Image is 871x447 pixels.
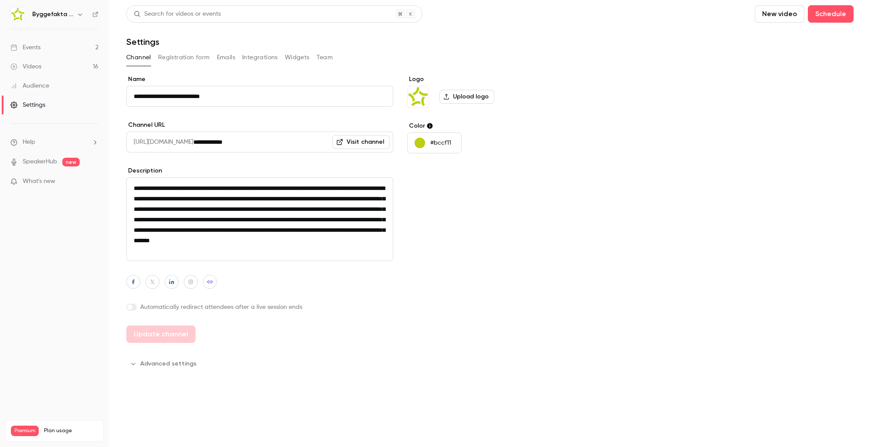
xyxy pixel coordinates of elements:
[126,357,202,371] button: Advanced settings
[408,86,429,107] img: Byggefakta | Powered by Hubexo
[10,62,41,71] div: Videos
[407,75,541,108] section: Logo
[10,101,45,109] div: Settings
[23,157,57,166] a: SpeakerHub
[430,139,451,147] p: #bccf11
[407,75,541,84] label: Logo
[242,51,278,64] button: Integrations
[126,51,151,64] button: Channel
[407,122,541,130] label: Color
[158,51,210,64] button: Registration form
[755,5,804,23] button: New video
[126,303,393,312] label: Automatically redirect attendees after a live session ends
[217,51,235,64] button: Emails
[23,138,35,147] span: Help
[126,37,159,47] h1: Settings
[10,81,49,90] div: Audience
[62,158,80,166] span: new
[439,90,494,104] label: Upload logo
[126,121,393,129] label: Channel URL
[126,132,193,152] span: [URL][DOMAIN_NAME]
[808,5,854,23] button: Schedule
[23,177,55,186] span: What's new
[10,138,98,147] li: help-dropdown-opener
[11,426,39,436] span: Premium
[407,132,462,153] button: #bccf11
[134,10,221,19] div: Search for videos or events
[10,43,41,52] div: Events
[332,135,390,149] a: Visit channel
[32,10,73,19] h6: Byggefakta | Powered by Hubexo
[11,7,25,21] img: Byggefakta | Powered by Hubexo
[317,51,333,64] button: Team
[88,178,98,186] iframe: Noticeable Trigger
[126,166,393,175] label: Description
[44,427,98,434] span: Plan usage
[126,75,393,84] label: Name
[285,51,310,64] button: Widgets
